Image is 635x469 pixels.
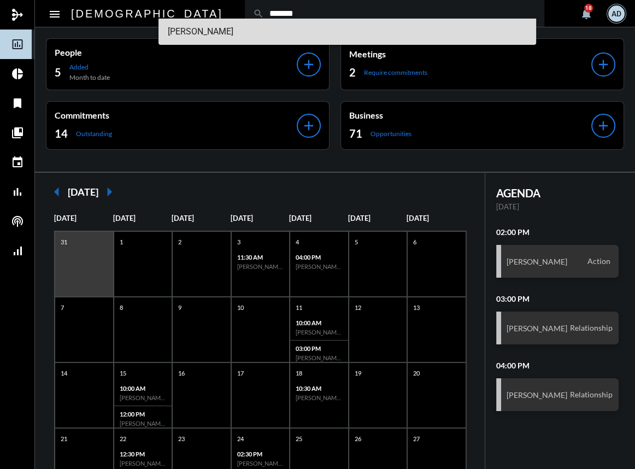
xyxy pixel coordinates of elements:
p: 10:00 AM [296,319,343,326]
h2: AGENDA [496,186,619,200]
mat-icon: add [301,57,316,72]
p: Outstanding [76,130,112,138]
p: 1 [117,237,126,247]
p: [DATE] [172,214,231,222]
h2: 5 [55,65,61,80]
p: [DATE] [407,214,466,222]
h6: [PERSON_NAME] - Relationship [120,394,167,401]
p: 11 [293,303,305,312]
h2: 04:00 PM [496,361,619,370]
h3: [PERSON_NAME] [507,257,567,266]
mat-icon: bookmark [11,97,24,110]
p: 13 [410,303,422,312]
p: 19 [352,368,364,378]
h6: [PERSON_NAME] - Investment [296,354,343,361]
mat-icon: signal_cellular_alt [11,244,24,257]
span: Relationship [567,324,615,332]
button: Toggle sidenav [44,3,66,25]
p: 17 [234,368,246,378]
p: 26 [352,434,364,443]
p: 12:30 PM [120,450,167,458]
p: 4 [293,237,302,247]
h6: [PERSON_NAME] - Relationship [296,263,343,270]
p: 24 [234,434,246,443]
p: 18 [293,368,305,378]
p: 23 [175,434,187,443]
p: Commitments [55,110,297,120]
h3: [PERSON_NAME] [507,324,567,333]
p: 03:00 PM [296,345,343,352]
p: 27 [410,434,422,443]
p: Meetings [349,49,591,59]
p: 3 [234,237,243,247]
p: 12:00 PM [120,411,167,418]
p: 6 [410,237,419,247]
p: 04:00 PM [296,254,343,261]
mat-icon: search [253,8,264,19]
span: Action [585,257,613,266]
div: 18 [584,4,593,13]
mat-icon: add [301,118,316,133]
mat-icon: collections_bookmark [11,126,24,139]
mat-icon: bar_chart [11,185,24,198]
h2: 2 [349,65,356,80]
mat-icon: Side nav toggle icon [48,8,61,21]
p: 12 [352,303,364,312]
p: [DATE] [289,214,348,222]
mat-icon: mediation [11,8,24,21]
mat-icon: add [596,118,611,133]
mat-icon: notifications [580,7,593,20]
p: [DATE] [348,214,407,222]
mat-icon: event [11,156,24,169]
h6: [PERSON_NAME] - Action [296,394,343,401]
p: Opportunities [371,130,411,138]
mat-icon: add [596,57,611,72]
p: 15 [117,368,129,378]
h6: [PERSON_NAME] - Action [120,460,167,467]
p: 16 [175,368,187,378]
p: [DATE] [54,214,113,222]
h2: 14 [55,126,68,141]
h6: [PERSON_NAME] - Action [237,460,284,467]
p: 10:30 AM [296,385,343,392]
h2: 02:00 PM [496,227,619,237]
div: AD [608,5,625,22]
span: Relationship [567,390,615,399]
mat-icon: arrow_left [46,181,68,203]
p: 21 [58,434,70,443]
h3: [PERSON_NAME] [507,390,567,400]
p: 9 [175,303,184,312]
p: 02:30 PM [237,450,284,458]
h2: [DATE] [68,186,98,198]
mat-icon: insert_chart_outlined [11,38,24,51]
p: 22 [117,434,129,443]
p: 10:00 AM [120,385,167,392]
p: Business [349,110,591,120]
p: 2 [175,237,184,247]
p: Month to date [69,73,110,81]
mat-icon: pie_chart [11,67,24,80]
p: 7 [58,303,67,312]
h6: [PERSON_NAME] - Relationship [237,263,284,270]
p: [DATE] [231,214,290,222]
mat-icon: podcasts [11,215,24,228]
p: Added [69,63,110,71]
p: 10 [234,303,246,312]
p: 11:30 AM [237,254,284,261]
mat-icon: arrow_right [98,181,120,203]
p: 8 [117,303,126,312]
h2: [DEMOGRAPHIC_DATA] [71,5,223,22]
p: [DATE] [496,202,619,211]
p: 5 [352,237,361,247]
h2: 71 [349,126,362,141]
span: [PERSON_NAME] [167,19,527,45]
p: Require commitments [364,68,427,77]
h6: [PERSON_NAME] - Relationship [120,420,167,427]
p: [DATE] [113,214,172,222]
h6: [PERSON_NAME] - Action [296,329,343,336]
p: People [55,47,297,57]
p: 20 [410,368,422,378]
p: 31 [58,237,70,247]
h2: 03:00 PM [496,294,619,303]
p: 25 [293,434,305,443]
